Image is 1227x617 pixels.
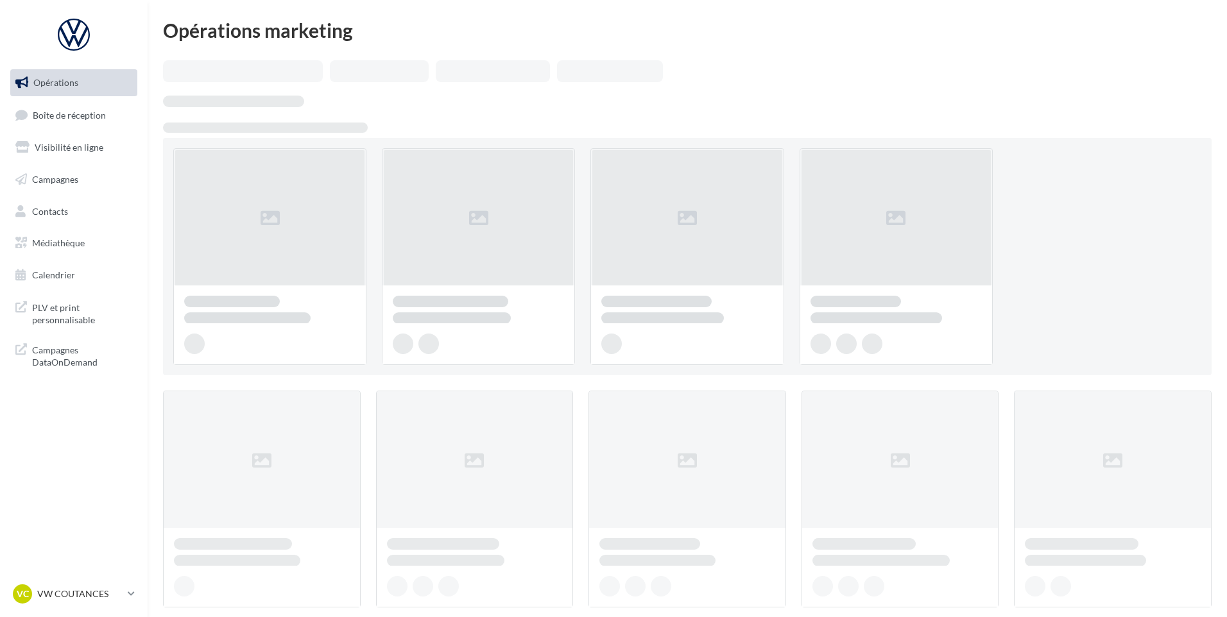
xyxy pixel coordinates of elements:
a: Médiathèque [8,230,140,257]
a: Calendrier [8,262,140,289]
a: Opérations [8,69,140,96]
a: PLV et print personnalisable [8,294,140,332]
a: Campagnes [8,166,140,193]
span: Calendrier [32,269,75,280]
span: Campagnes [32,174,78,185]
span: Contacts [32,205,68,216]
div: Opérations marketing [163,21,1212,40]
a: Boîte de réception [8,101,140,129]
span: Boîte de réception [33,109,106,120]
a: Visibilité en ligne [8,134,140,161]
span: Opérations [33,77,78,88]
a: Campagnes DataOnDemand [8,336,140,374]
span: Campagnes DataOnDemand [32,341,132,369]
span: Visibilité en ligne [35,142,103,153]
span: Médiathèque [32,237,85,248]
span: PLV et print personnalisable [32,299,132,326]
a: VC VW COUTANCES [10,582,137,606]
span: VC [17,587,29,600]
a: Contacts [8,198,140,225]
p: VW COUTANCES [37,587,123,600]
